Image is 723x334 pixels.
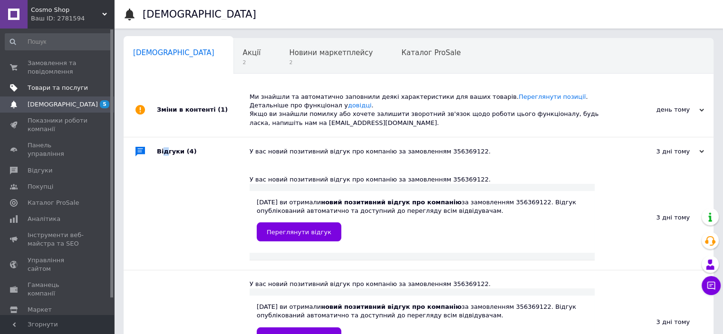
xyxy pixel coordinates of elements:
[321,199,462,206] b: новий позитивний відгук про компанію
[100,100,109,108] span: 5
[157,137,250,166] div: Відгуки
[250,93,609,127] div: Ми знайшли та автоматично заповнили деякі характеристики для ваших товарів. . Детальніше про функ...
[28,166,52,175] span: Відгуки
[28,141,88,158] span: Панель управління
[31,14,114,23] div: Ваш ID: 2781594
[257,198,588,241] div: [DATE] ви отримали за замовленням 356369122. Відгук опублікований автоматично та доступний до пер...
[257,222,341,241] a: Переглянути відгук
[133,48,214,57] span: [DEMOGRAPHIC_DATA]
[348,102,372,109] a: довідці
[28,100,98,109] span: [DEMOGRAPHIC_DATA]
[157,83,250,137] div: Зміни в контенті
[143,9,256,20] h1: [DEMOGRAPHIC_DATA]
[519,93,586,100] a: Переглянути позиції
[28,256,88,273] span: Управління сайтом
[28,305,52,314] span: Маркет
[28,281,88,298] span: Гаманець компанії
[250,280,595,288] div: У вас новий позитивний відгук про компанію за замовленням 356369122.
[321,303,462,310] b: новий позитивний відгук про компанію
[289,59,373,66] span: 2
[609,105,704,114] div: день тому
[243,59,261,66] span: 2
[28,59,88,76] span: Замовлення та повідомлення
[218,106,228,113] span: (1)
[28,231,88,248] span: Інструменти веб-майстра та SEO
[243,48,261,57] span: Акції
[28,84,88,92] span: Товари та послуги
[28,116,88,134] span: Показники роботи компанії
[28,182,53,191] span: Покупці
[28,199,79,207] span: Каталог ProSale
[702,276,721,295] button: Чат з покупцем
[31,6,102,14] span: Cosmo Shop
[28,215,60,223] span: Аналітика
[401,48,461,57] span: Каталог ProSale
[289,48,373,57] span: Новини маркетплейсу
[250,175,595,184] div: У вас новий позитивний відгук про компанію за замовленням 356369122.
[595,166,713,270] div: 3 дні тому
[609,147,704,156] div: 3 дні тому
[250,147,609,156] div: У вас новий позитивний відгук про компанію за замовленням 356369122.
[267,229,331,236] span: Переглянути відгук
[5,33,112,50] input: Пошук
[187,148,197,155] span: (4)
